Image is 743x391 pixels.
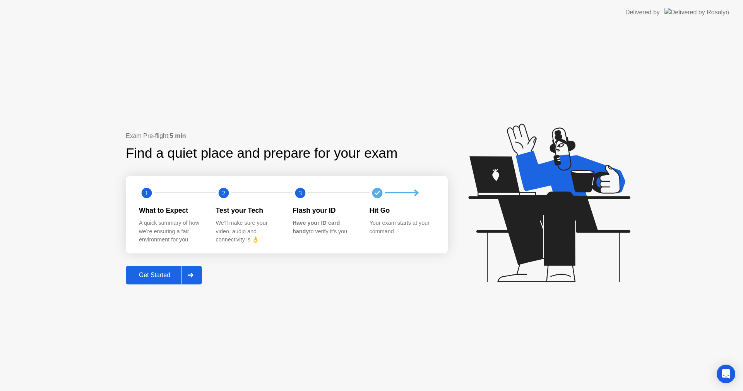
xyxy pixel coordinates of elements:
button: Get Started [126,266,202,284]
div: Test your Tech [216,205,281,215]
div: What to Expect [139,205,204,215]
div: Open Intercom Messenger [717,365,735,383]
div: Delivered by [625,8,660,17]
b: Have your ID card handy [293,220,340,234]
b: 5 min [170,133,186,139]
div: Get Started [128,272,181,279]
text: 1 [145,189,148,196]
div: Your exam starts at your command [370,219,434,236]
text: 2 [222,189,225,196]
div: Exam Pre-flight: [126,131,448,141]
div: to verify it’s you [293,219,357,236]
div: A quick summary of how we’re ensuring a fair environment for you [139,219,204,244]
img: Delivered by Rosalyn [664,8,729,17]
div: Find a quiet place and prepare for your exam [126,143,399,164]
div: Hit Go [370,205,434,215]
text: 3 [299,189,302,196]
div: We’ll make sure your video, audio and connectivity is 👌 [216,219,281,244]
div: Flash your ID [293,205,357,215]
